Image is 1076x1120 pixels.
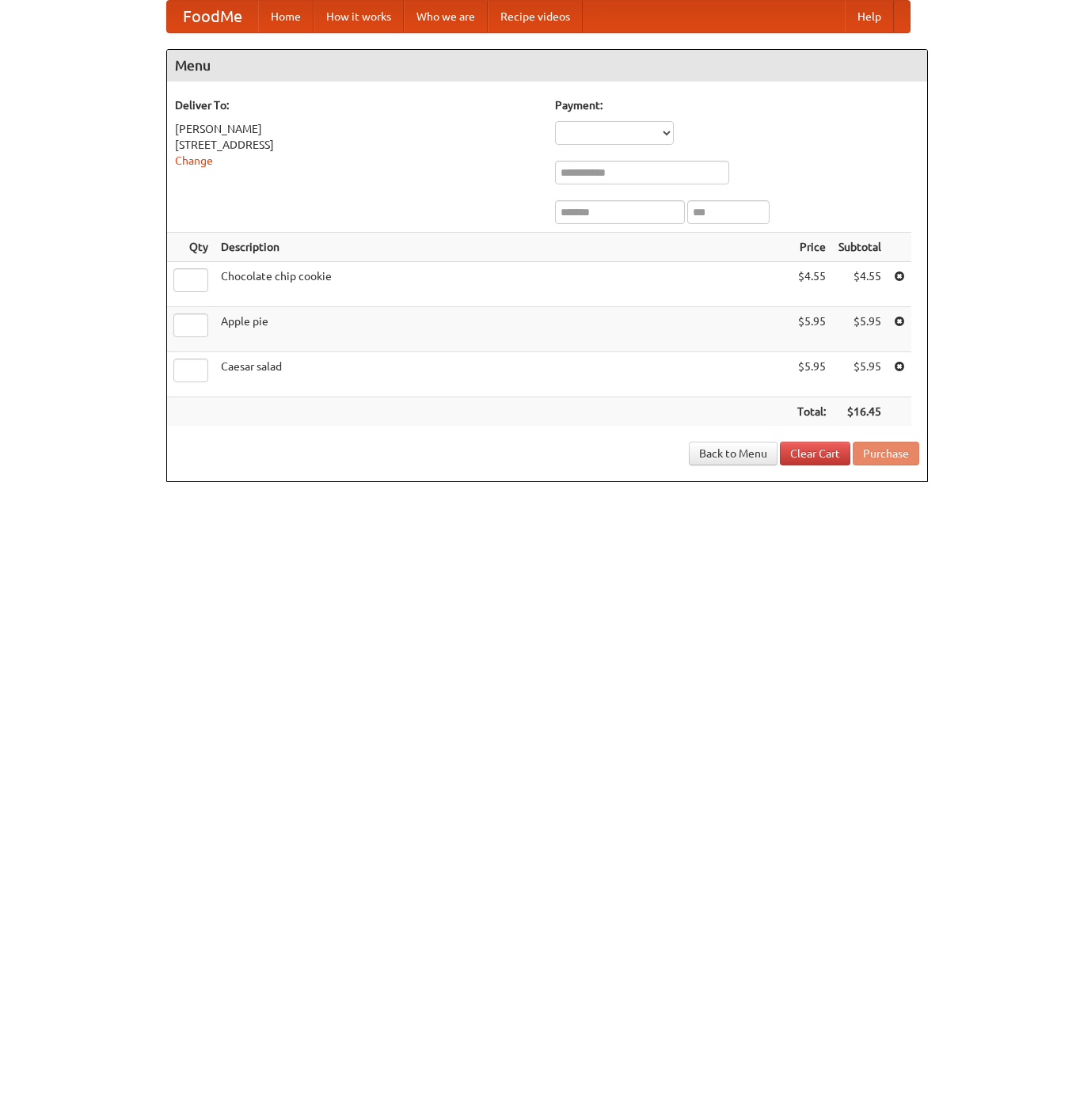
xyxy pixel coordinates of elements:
[167,233,215,262] th: Qty
[791,352,832,397] td: $5.95
[791,262,832,307] td: $4.55
[832,307,888,352] td: $5.95
[853,442,919,465] button: Purchase
[780,442,850,465] a: Clear Cart
[175,154,213,167] a: Change
[167,50,927,82] h4: Menu
[845,1,894,32] a: Help
[175,137,539,153] div: [STREET_ADDRESS]
[404,1,488,32] a: Who we are
[215,352,791,397] td: Caesar salad
[791,233,832,262] th: Price
[175,121,539,137] div: [PERSON_NAME]
[167,1,258,32] a: FoodMe
[215,307,791,352] td: Apple pie
[215,262,791,307] td: Chocolate chip cookie
[832,233,888,262] th: Subtotal
[175,97,539,113] h5: Deliver To:
[832,352,888,397] td: $5.95
[555,97,919,113] h5: Payment:
[832,262,888,307] td: $4.55
[832,397,888,427] th: $16.45
[488,1,583,32] a: Recipe videos
[314,1,404,32] a: How it works
[215,233,791,262] th: Description
[689,442,778,465] a: Back to Menu
[791,397,832,427] th: Total:
[258,1,314,32] a: Home
[791,307,832,352] td: $5.95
